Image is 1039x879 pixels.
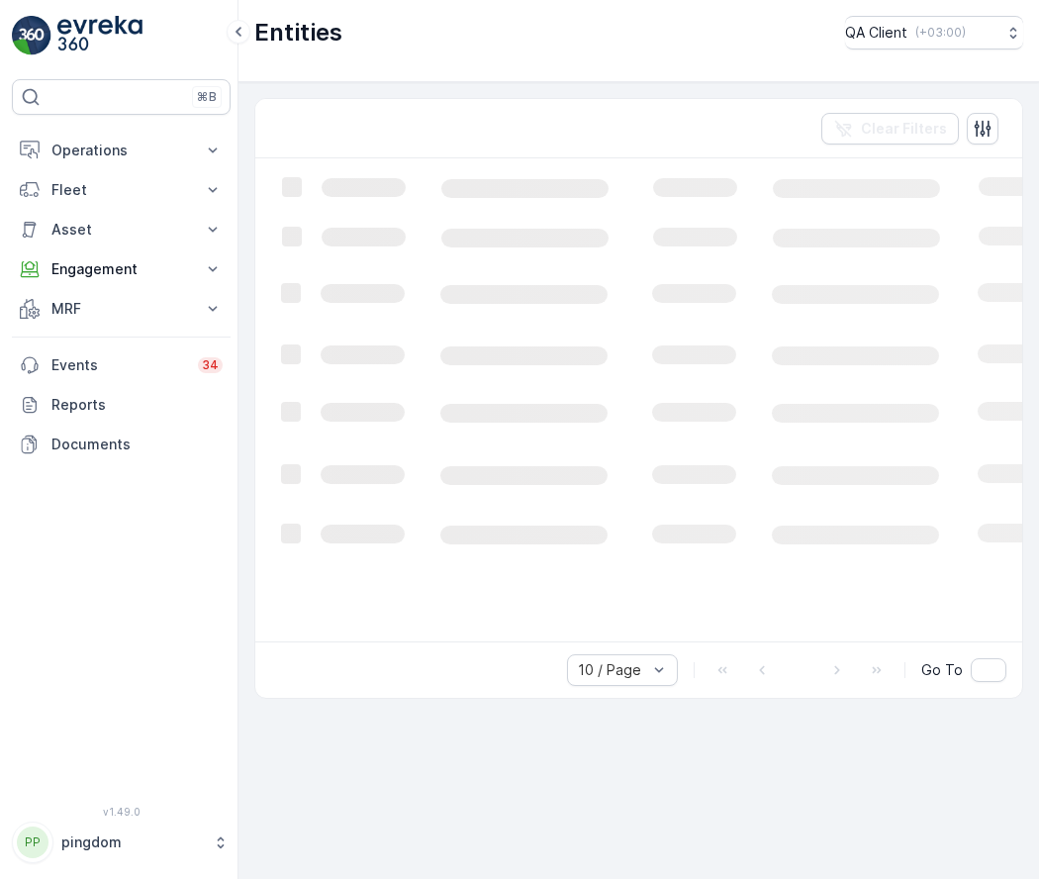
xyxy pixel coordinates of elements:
img: logo_light-DOdMpM7g.png [57,16,142,55]
a: Documents [12,425,231,464]
button: Operations [12,131,231,170]
button: Clear Filters [821,113,959,145]
p: ⌘B [197,89,217,105]
button: Fleet [12,170,231,210]
span: v 1.49.0 [12,806,231,818]
span: Go To [921,660,963,680]
p: Engagement [51,259,191,279]
p: MRF [51,299,191,319]
a: Reports [12,385,231,425]
p: Entities [254,17,342,49]
button: QA Client(+03:00) [845,16,1023,49]
p: QA Client [845,23,907,43]
button: PPpingdom [12,822,231,863]
p: 34 [202,357,219,373]
p: Documents [51,435,223,454]
p: ( +03:00 ) [915,25,966,41]
p: Events [51,355,186,375]
p: Fleet [51,180,191,200]
p: Reports [51,395,223,415]
button: Engagement [12,249,231,289]
p: Asset [51,220,191,240]
p: pingdom [61,832,203,852]
a: Events34 [12,345,231,385]
button: Asset [12,210,231,249]
button: MRF [12,289,231,329]
p: Clear Filters [861,119,947,139]
img: logo [12,16,51,55]
div: PP [17,827,48,858]
p: Operations [51,141,191,160]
